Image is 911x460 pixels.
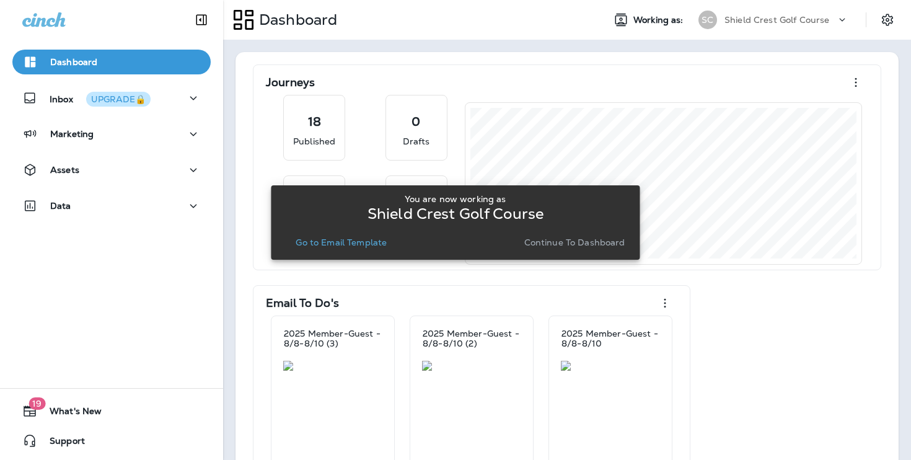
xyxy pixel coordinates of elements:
button: Marketing [12,122,211,146]
p: Dashboard [50,57,97,67]
button: Go to Email Template [291,234,392,251]
button: Assets [12,157,211,182]
span: 19 [29,397,45,410]
p: Journeys [266,76,315,89]
p: Data [50,201,71,211]
button: UPGRADE🔒 [86,92,151,107]
p: Dashboard [254,11,337,29]
button: Support [12,428,211,453]
p: Continue to Dashboard [524,237,625,247]
button: 19What's New [12,399,211,423]
button: Data [12,193,211,218]
button: Settings [876,9,899,31]
p: You are now working as [405,194,506,204]
p: Shield Crest Golf Course [367,209,544,219]
p: Inbox [50,92,151,105]
button: Dashboard [12,50,211,74]
button: InboxUPGRADE🔒 [12,86,211,110]
span: What's New [37,406,102,421]
div: UPGRADE🔒 [91,95,146,104]
p: Email To Do's [266,297,339,309]
button: Collapse Sidebar [184,7,219,32]
span: Working as: [633,15,686,25]
span: Support [37,436,85,451]
div: SC [698,11,717,29]
p: Shield Crest Golf Course [724,15,829,25]
p: Go to Email Template [296,237,387,247]
p: Marketing [50,129,94,139]
button: Continue to Dashboard [519,234,630,251]
p: Assets [50,165,79,175]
